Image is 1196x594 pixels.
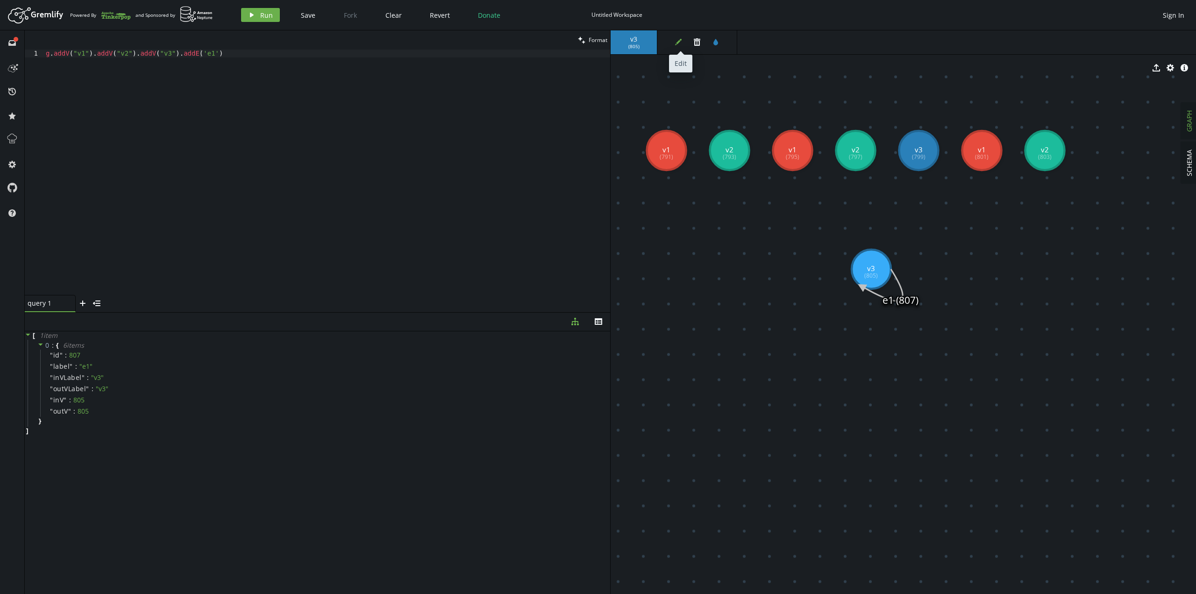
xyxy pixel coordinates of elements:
[73,396,85,404] div: 805
[385,11,402,20] span: Clear
[53,351,60,359] span: id
[135,6,213,24] div: and Sponsored by
[1158,8,1189,22] button: Sign In
[65,351,67,359] span: :
[620,35,648,43] span: v3
[70,362,73,371] span: "
[883,293,918,307] text: e1 (807)
[669,55,692,72] div: Edit
[75,362,77,371] span: :
[336,8,364,22] button: Fork
[628,43,640,50] span: ( 805 )
[912,153,925,161] tspan: (799)
[70,7,131,23] div: Powered By
[301,11,315,20] span: Save
[294,8,322,22] button: Save
[1163,11,1184,20] span: Sign In
[68,407,71,415] span: "
[915,145,923,154] tspan: v3
[660,153,673,161] tspan: (791)
[69,396,71,404] span: :
[53,362,70,371] span: label
[52,341,54,350] span: :
[471,8,507,22] button: Donate
[867,264,875,273] tspan: v3
[723,153,736,161] tspan: (793)
[50,373,53,382] span: "
[82,373,85,382] span: "
[864,272,878,279] tspan: (805)
[1038,153,1052,161] tspan: (803)
[180,6,213,22] img: AWS Neptune
[92,385,93,393] span: :
[28,299,65,308] span: query 1
[45,341,50,350] span: 0
[60,351,63,359] span: "
[849,153,862,161] tspan: (797)
[423,8,457,22] button: Revert
[56,341,58,350] span: {
[91,373,104,382] span: " v3 "
[86,384,89,393] span: "
[64,395,67,404] span: "
[69,351,80,359] div: 807
[344,11,357,20] span: Fork
[852,145,860,154] tspan: v2
[53,373,82,382] span: inVLabel
[726,145,733,154] tspan: v2
[260,11,273,20] span: Run
[591,11,642,18] div: Untitled Workspace
[978,145,986,154] tspan: v1
[53,385,86,393] span: outVLabel
[378,8,409,22] button: Clear
[40,331,57,340] span: 1 item
[53,396,64,404] span: inV
[50,362,53,371] span: "
[786,153,799,161] tspan: (795)
[25,50,44,57] div: 1
[25,427,28,435] span: ]
[430,11,450,20] span: Revert
[575,30,610,50] button: Format
[1041,145,1049,154] tspan: v2
[87,373,89,382] span: :
[63,341,84,350] span: 6 item s
[478,11,500,20] span: Donate
[79,362,93,371] span: " e1 "
[78,407,89,415] div: 805
[96,384,108,393] span: " v3 "
[50,351,53,359] span: "
[241,8,280,22] button: Run
[1185,150,1194,176] span: SCHEMA
[50,384,53,393] span: "
[589,36,607,44] span: Format
[50,395,53,404] span: "
[789,145,797,154] tspan: v1
[975,153,989,161] tspan: (801)
[33,331,35,340] span: [
[37,417,41,425] span: }
[53,407,68,415] span: outV
[73,407,75,415] span: :
[662,145,670,154] tspan: v1
[1185,110,1194,132] span: GRAPH
[50,407,53,415] span: "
